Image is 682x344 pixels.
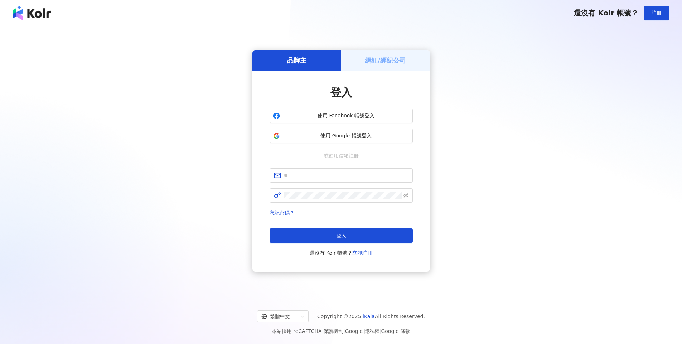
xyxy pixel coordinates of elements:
span: 還沒有 Kolr 帳號？ [310,249,373,257]
img: logo [13,6,51,20]
span: 或使用信箱註冊 [319,152,364,160]
span: 登入 [336,233,346,239]
button: 註冊 [644,6,669,20]
span: 使用 Google 帳號登入 [283,132,410,140]
span: | [379,328,381,334]
span: 本站採用 reCAPTCHA 保護機制 [272,327,410,335]
span: Copyright © 2025 All Rights Reserved. [317,312,425,321]
span: 登入 [330,86,352,99]
a: 立即註冊 [352,250,372,256]
h5: 網紅/經紀公司 [365,56,406,65]
a: iKala [363,314,375,319]
a: Google 隱私權 [345,328,379,334]
span: 註冊 [652,10,662,16]
button: 使用 Facebook 帳號登入 [270,109,413,123]
h5: 品牌主 [287,56,306,65]
a: 忘記密碼？ [270,210,295,216]
button: 登入 [270,228,413,243]
span: | [343,328,345,334]
a: Google 條款 [381,328,410,334]
span: 使用 Facebook 帳號登入 [283,112,410,119]
div: 繁體中文 [261,311,298,322]
span: eye-invisible [403,193,408,198]
span: 還沒有 Kolr 帳號？ [574,9,638,17]
button: 使用 Google 帳號登入 [270,129,413,143]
